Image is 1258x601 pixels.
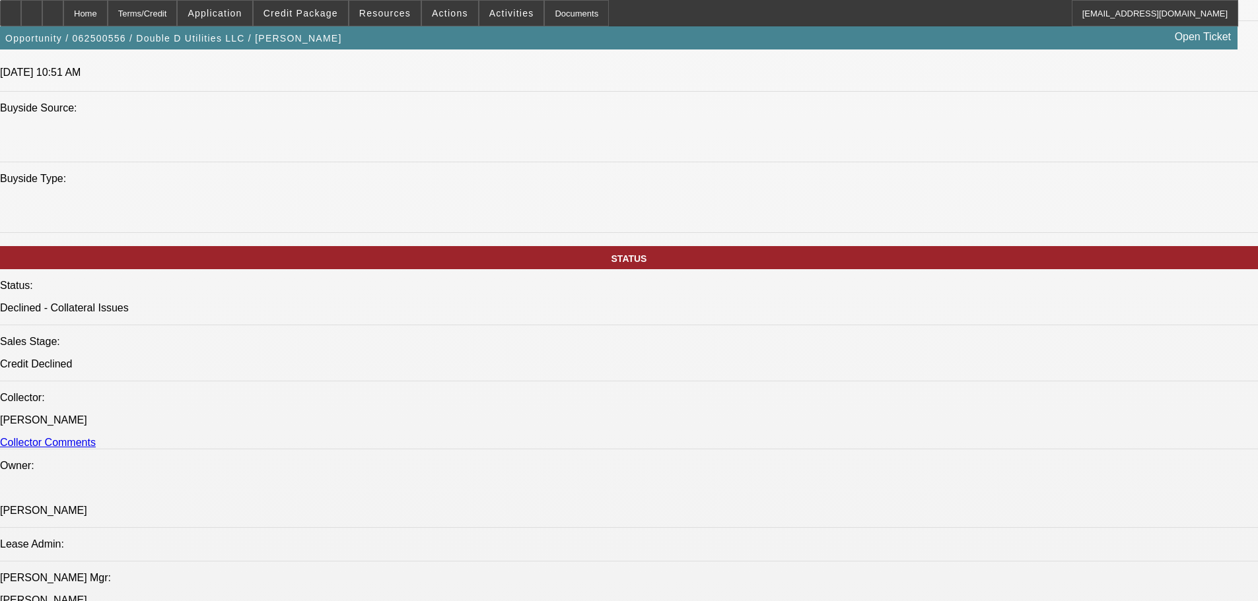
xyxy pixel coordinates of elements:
span: Credit Package [263,8,338,18]
span: STATUS [612,253,647,264]
span: Activities [489,8,534,18]
span: Opportunity / 062500556 / Double D Utilities LLC / [PERSON_NAME] [5,33,342,44]
span: Resources [359,8,411,18]
span: Actions [432,8,468,18]
button: Activities [479,1,544,26]
a: Open Ticket [1170,26,1236,48]
span: Application [188,8,242,18]
button: Resources [349,1,421,26]
button: Actions [422,1,478,26]
button: Credit Package [254,1,348,26]
button: Application [178,1,252,26]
